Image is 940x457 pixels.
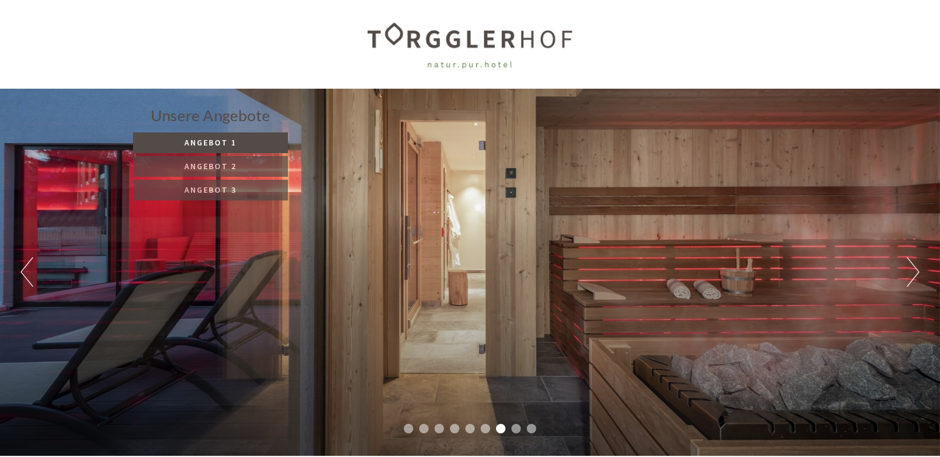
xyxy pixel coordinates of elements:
span: Angebot 3 [184,184,236,195]
button: Previous [21,257,33,287]
div: Unsere Angebote [133,105,288,127]
span: Angebot 1 [184,137,236,148]
button: Next [907,257,919,287]
span: Angebot 2 [184,161,236,171]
